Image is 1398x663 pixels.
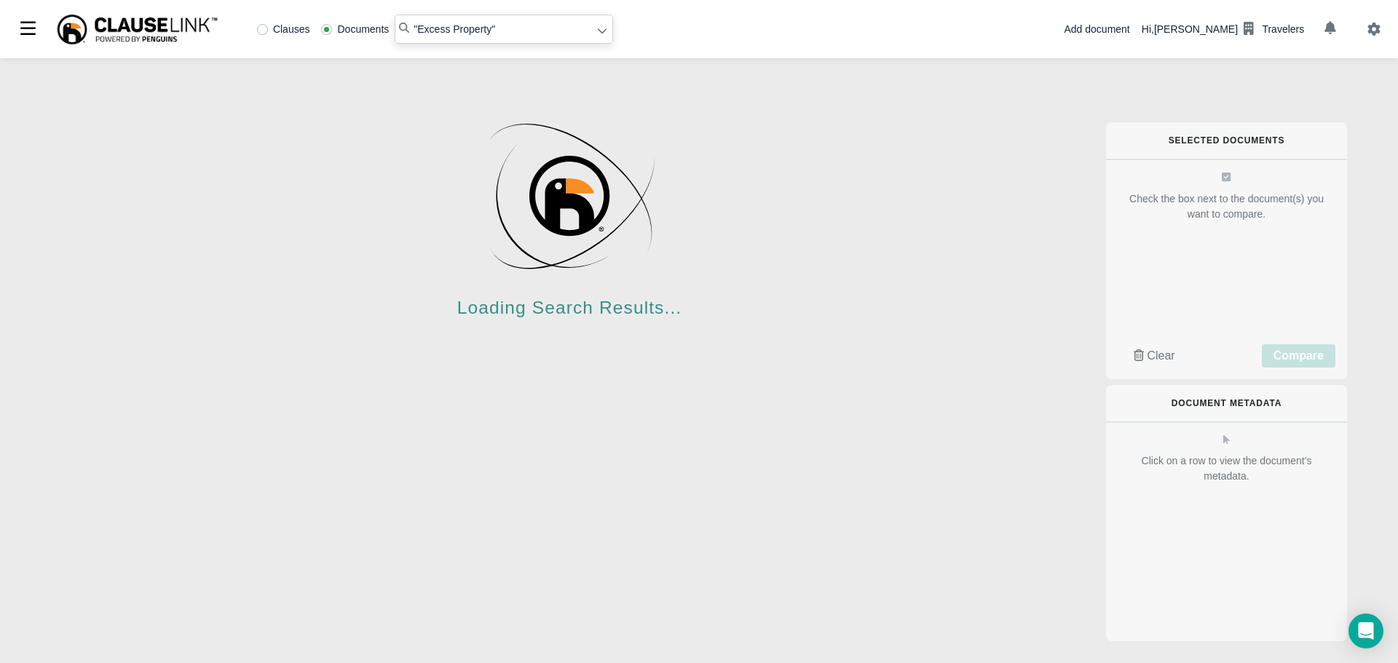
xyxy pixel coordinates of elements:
button: Clear [1118,344,1191,368]
label: Documents [321,24,389,34]
h6: Document Metadata [1129,398,1324,408]
span: Clear [1147,349,1174,362]
img: ClauseLink [55,13,219,46]
button: Compare [1262,344,1335,368]
div: Add document [1064,22,1129,37]
span: Compare [1273,349,1324,362]
h6: Selected Documents [1129,135,1324,146]
div: Click on a row to view the document's metadata. [1118,453,1335,484]
div: Hi, [PERSON_NAME] [1142,17,1304,41]
label: Clauses [257,24,310,34]
input: Search library... [395,15,613,44]
div: Travelers [1262,22,1304,37]
h3: Loading Search Results... [63,297,1076,318]
div: Check the box next to the document(s) you want to compare. [1118,191,1335,222]
img: Loading... [478,105,660,287]
div: Open Intercom Messenger [1348,614,1383,648]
